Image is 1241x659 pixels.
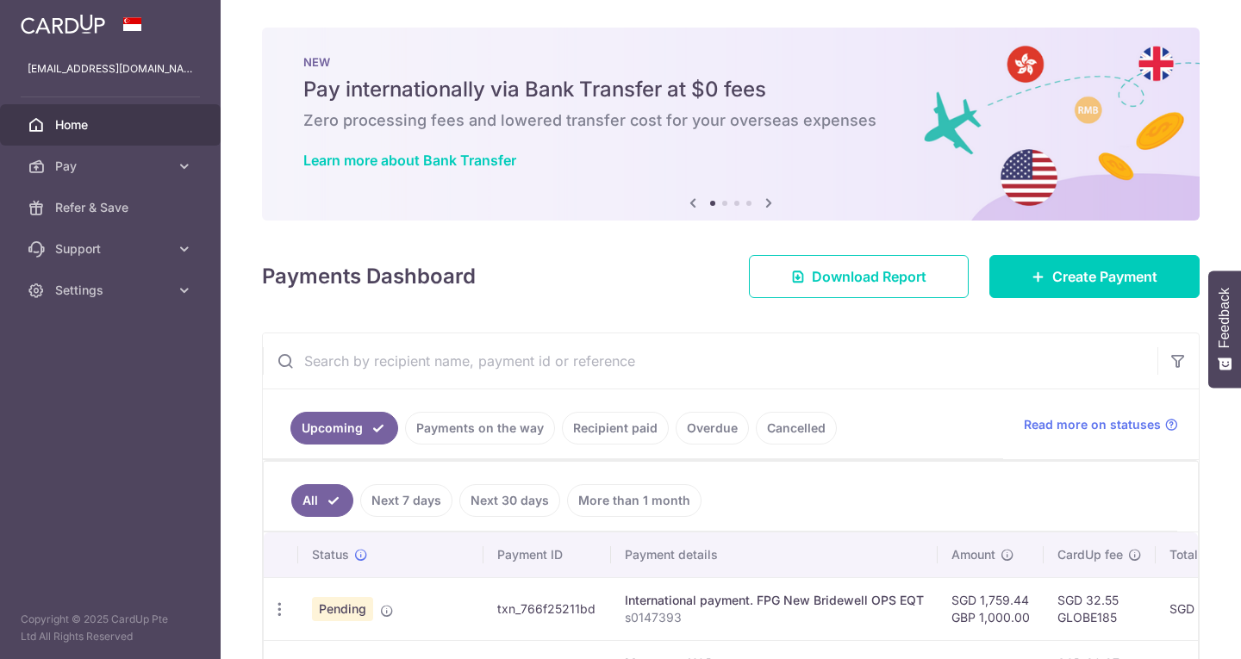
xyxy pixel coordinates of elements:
[303,152,516,169] a: Learn more about Bank Transfer
[262,261,476,292] h4: Payments Dashboard
[1024,416,1178,433] a: Read more on statuses
[262,28,1200,221] img: Bank transfer banner
[938,577,1044,640] td: SGD 1,759.44 GBP 1,000.00
[312,546,349,563] span: Status
[405,412,555,445] a: Payments on the way
[459,484,560,517] a: Next 30 days
[1208,270,1241,388] button: Feedback - Show survey
[1044,577,1156,640] td: SGD 32.55 GLOBE185
[611,532,938,577] th: Payment details
[483,577,611,640] td: txn_766f25211bd
[1057,546,1123,563] span: CardUp fee
[55,199,169,216] span: Refer & Save
[55,158,169,175] span: Pay
[290,412,398,445] a: Upcoming
[1217,288,1232,348] span: Feedback
[567,484,702,517] a: More than 1 month
[562,412,669,445] a: Recipient paid
[951,546,995,563] span: Amount
[989,255,1200,298] a: Create Payment
[28,60,193,78] p: [EMAIL_ADDRESS][DOMAIN_NAME]
[312,597,373,621] span: Pending
[676,412,749,445] a: Overdue
[749,255,969,298] a: Download Report
[812,266,926,287] span: Download Report
[291,484,353,517] a: All
[756,412,837,445] a: Cancelled
[483,532,611,577] th: Payment ID
[1169,546,1226,563] span: Total amt.
[55,240,169,258] span: Support
[263,333,1157,389] input: Search by recipient name, payment id or reference
[1052,266,1157,287] span: Create Payment
[1024,416,1161,433] span: Read more on statuses
[55,282,169,299] span: Settings
[21,14,105,34] img: CardUp
[360,484,452,517] a: Next 7 days
[625,592,924,609] div: International payment. FPG New Bridewell OPS EQT
[303,110,1158,131] h6: Zero processing fees and lowered transfer cost for your overseas expenses
[55,116,169,134] span: Home
[625,609,924,626] p: s0147393
[303,76,1158,103] h5: Pay internationally via Bank Transfer at $0 fees
[303,55,1158,69] p: NEW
